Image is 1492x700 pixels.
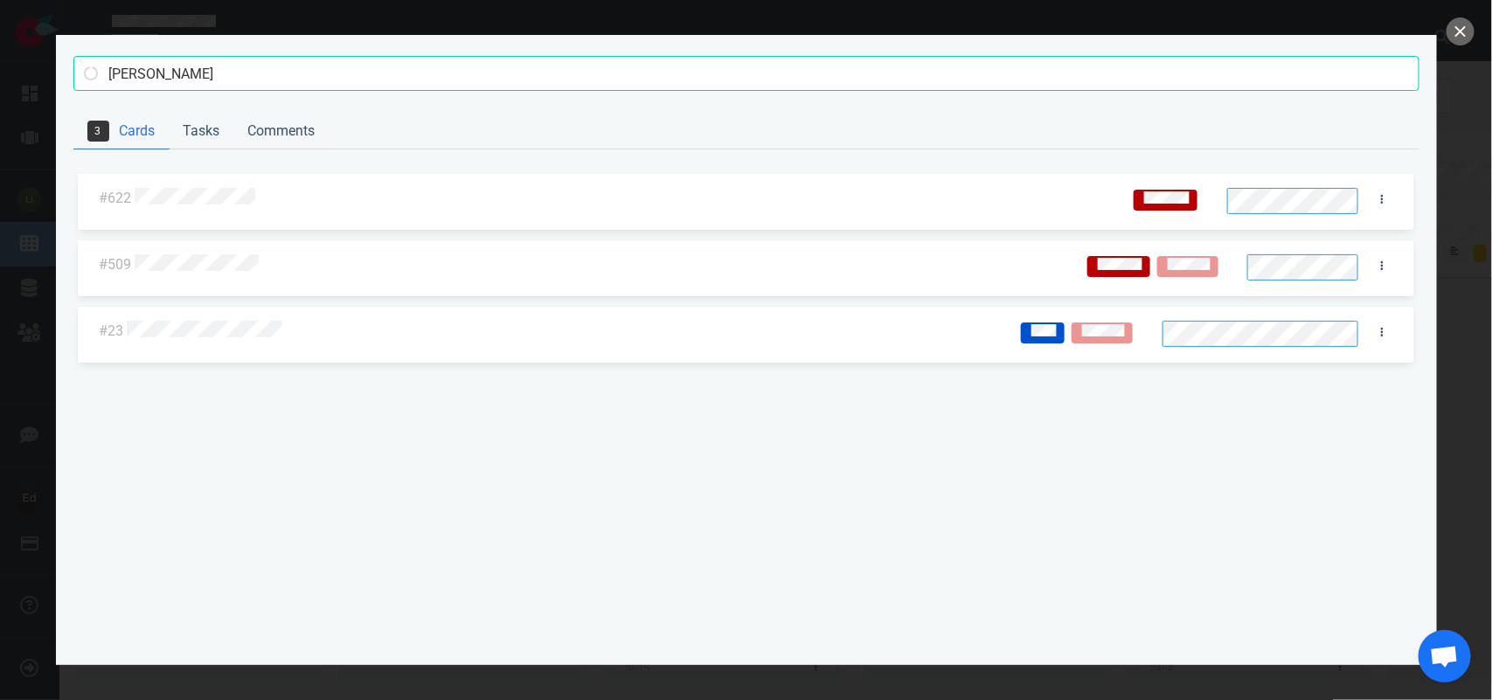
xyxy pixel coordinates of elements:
[99,322,123,339] a: #23
[1447,17,1475,45] button: close
[234,114,330,149] a: Comments
[170,114,234,149] a: Tasks
[73,114,170,149] a: Cards
[99,190,131,206] a: #622
[1419,630,1471,683] div: Aprire la chat
[87,121,109,142] span: 3
[73,56,1419,91] input: Search cards, tasks, or comments with text or ids
[99,256,131,273] a: #509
